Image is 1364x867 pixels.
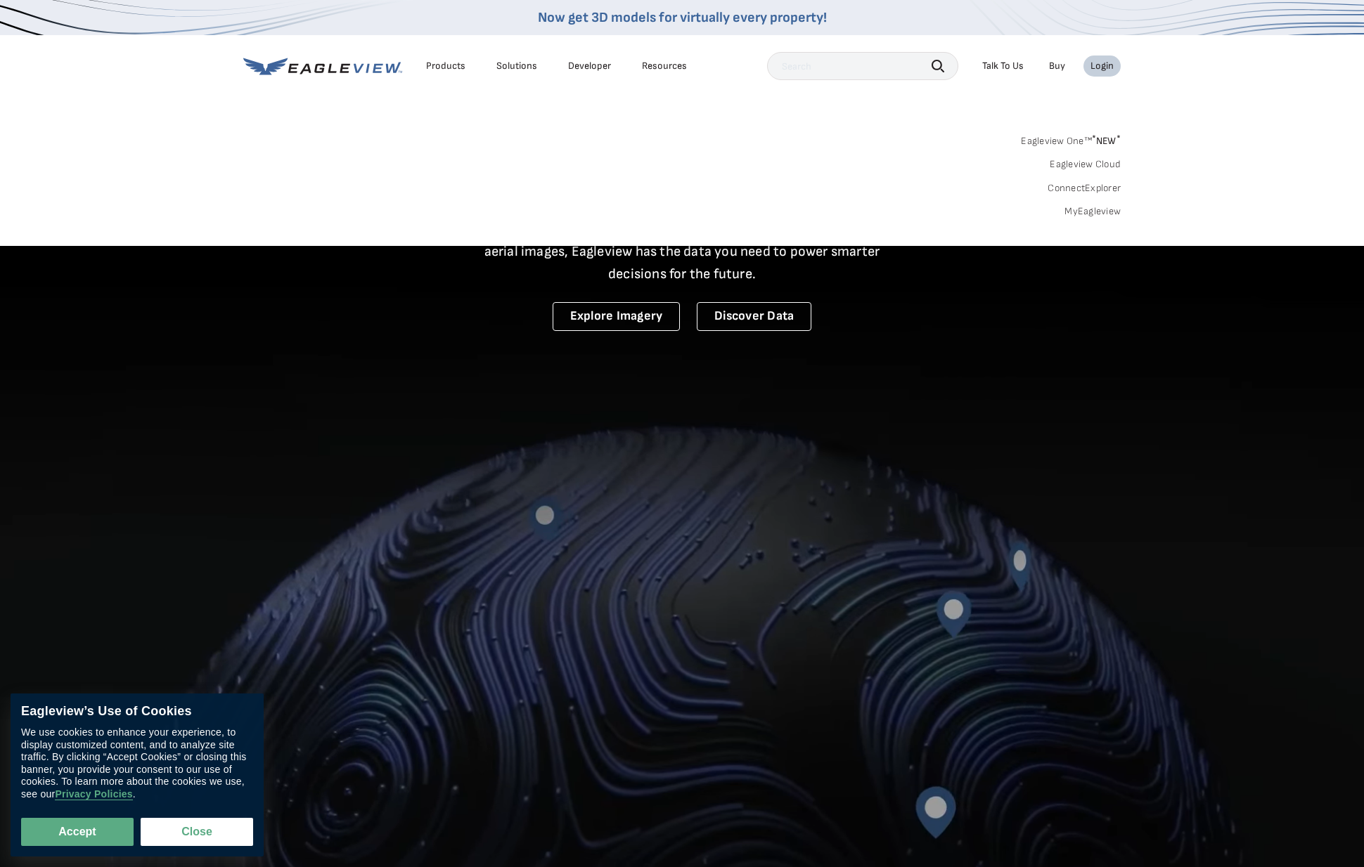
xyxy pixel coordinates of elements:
[55,788,132,800] a: Privacy Policies
[1048,182,1121,195] a: ConnectExplorer
[1090,60,1114,72] div: Login
[21,704,253,719] div: Eagleview’s Use of Cookies
[141,818,253,846] button: Close
[1050,158,1121,171] a: Eagleview Cloud
[538,9,827,26] a: Now get 3D models for virtually every property!
[568,60,611,72] a: Developer
[982,60,1024,72] div: Talk To Us
[642,60,687,72] div: Resources
[21,726,253,800] div: We use cookies to enhance your experience, to display customized content, and to analyze site tra...
[1092,135,1121,147] span: NEW
[1021,131,1121,147] a: Eagleview One™*NEW*
[21,818,134,846] button: Accept
[697,302,811,331] a: Discover Data
[496,60,537,72] div: Solutions
[553,302,681,331] a: Explore Imagery
[767,52,958,80] input: Search
[426,60,465,72] div: Products
[1049,60,1065,72] a: Buy
[467,218,897,285] p: A new era starts here. Built on more than 3.5 billion high-resolution aerial images, Eagleview ha...
[1064,205,1121,218] a: MyEagleview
